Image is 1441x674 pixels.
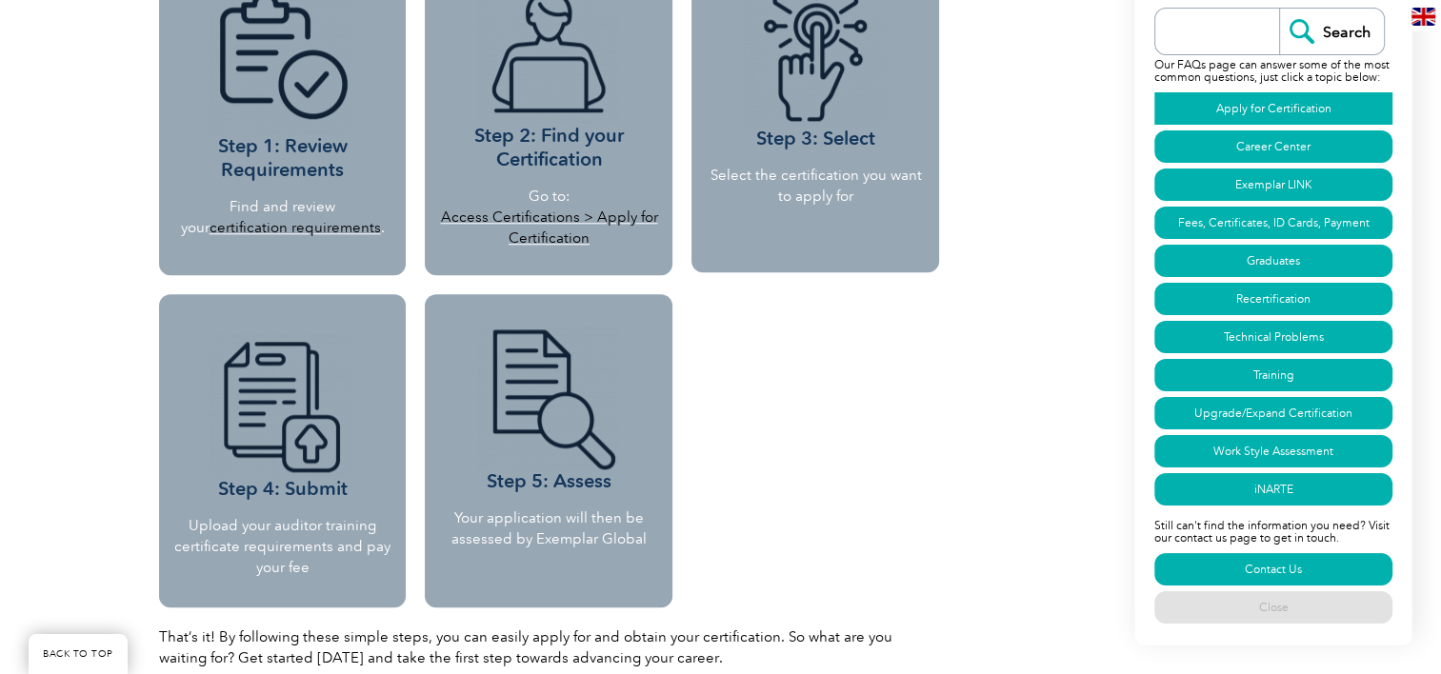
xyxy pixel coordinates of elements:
a: certification requirements [210,219,381,236]
p: Go to: [436,186,661,248]
img: en [1411,8,1435,26]
p: Our FAQs page can answer some of the most common questions, just click a topic below: [1154,55,1392,89]
a: Apply for Certification [1154,92,1392,125]
p: Find and review your . [181,196,385,238]
p: That’s it! By following these simple steps, you can easily apply for and obtain your certificatio... [159,626,940,668]
input: Search [1279,9,1384,54]
a: Exemplar LINK [1154,168,1392,201]
a: Fees, Certificates, ID Cards, Payment [1154,207,1392,239]
a: BACK TO TOP [29,634,128,674]
a: Close [1154,591,1392,624]
p: Upload your auditor training certificate requirements and pay your fee [173,515,392,578]
a: Access Certifications > Apply for Certification [440,208,657,247]
h3: Step 5: Assess [431,327,666,493]
a: Contact Us [1154,553,1392,585]
a: Graduates [1154,245,1392,277]
p: Your application will then be assessed by Exemplar Global [431,507,666,549]
p: Select the certification you want to apply for [706,165,925,207]
a: Upgrade/Expand Certification [1154,397,1392,429]
h3: Step 4: Submit [173,334,392,501]
a: Training [1154,359,1392,391]
a: Career Center [1154,130,1392,163]
a: Work Style Assessment [1154,435,1392,467]
a: Recertification [1154,283,1392,315]
p: Still can't find the information you need? Visit our contact us page to get in touch. [1154,508,1392,550]
a: iNARTE [1154,473,1392,506]
a: Technical Problems [1154,321,1392,353]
